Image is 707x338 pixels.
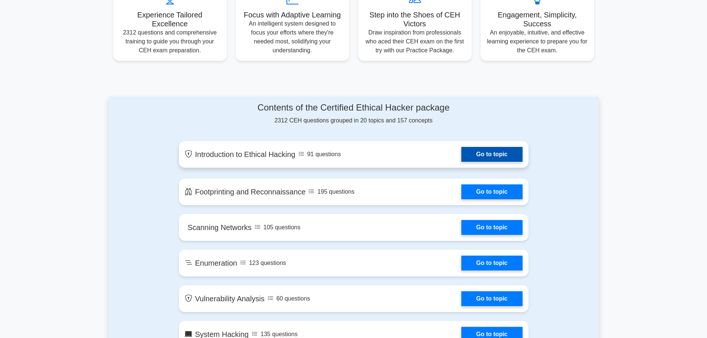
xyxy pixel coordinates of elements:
[487,28,588,55] p: An enjoyable, intuitive, and effective learning experience to prepare you for the CEH exam.
[461,147,522,162] a: Go to topic
[487,10,588,28] h5: Engagement, Simplicity, Success
[461,184,522,199] a: Go to topic
[119,10,221,28] h5: Experience Tailored Excellence
[179,102,528,125] div: 2312 CEH questions grouped in 20 topics and 157 concepts
[179,102,528,113] h4: Contents of the Certified Ethical Hacker package
[461,291,522,306] a: Go to topic
[119,28,221,55] p: 2312 questions and comprehensive training to guide you through your CEH exam preparation.
[242,10,343,19] h5: Focus with Adaptive Learning
[364,28,466,55] p: Draw inspiration from professionals who aced their CEH exam on the first try with our Practice Pa...
[461,220,522,235] a: Go to topic
[364,10,466,28] h5: Step into the Shoes of CEH Victors
[461,256,522,270] a: Go to topic
[242,19,343,55] p: An intelligent system designed to focus your efforts where they're needed most, solidifying your ...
